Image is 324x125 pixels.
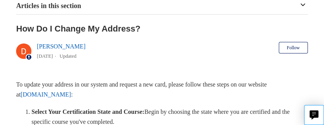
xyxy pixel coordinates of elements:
time: 03/06/2024, 09:29 [37,53,53,59]
button: Follow Article [279,42,308,53]
p: To update your address in our system and request a new card, please follow these steps on our web... [16,80,308,99]
li: Updated [59,53,76,59]
a: [PERSON_NAME] [37,43,85,50]
span: Articles in this section [16,2,81,10]
h2: How Do I Change My Address? [16,22,308,35]
a: [DOMAIN_NAME] [21,91,71,98]
strong: Select Your Certification State and Course: [31,108,144,115]
button: Live chat [304,105,324,125]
